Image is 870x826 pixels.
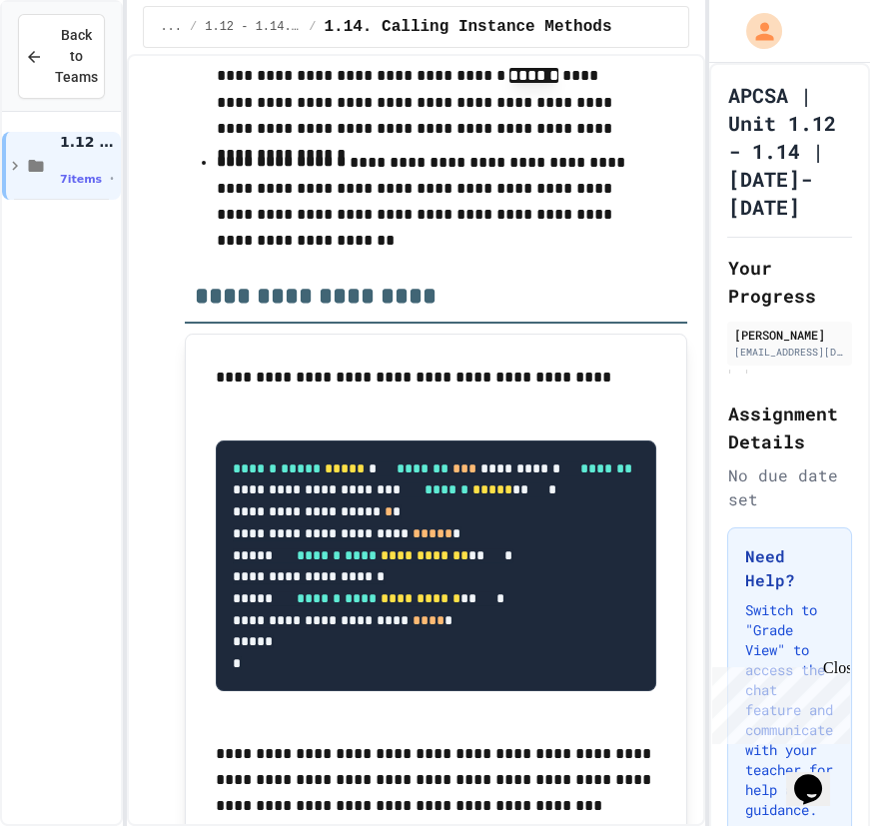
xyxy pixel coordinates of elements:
[190,19,197,35] span: /
[110,171,114,187] span: •
[744,600,835,820] p: Switch to "Grade View" to access the chat feature and communicate with your teacher for help and ...
[733,345,846,360] div: [EMAIL_ADDRESS][DOMAIN_NAME]
[725,8,787,54] div: My Account
[55,25,98,88] span: Back to Teams
[727,400,852,455] h2: Assignment Details
[704,659,850,744] iframe: chat widget
[205,19,301,35] span: 1.12 - 1.14. | Lessons and Notes
[8,8,138,127] div: Chat with us now!Close
[744,544,835,592] h3: Need Help?
[733,326,846,344] div: [PERSON_NAME]
[160,19,182,35] span: ...
[309,19,316,35] span: /
[786,746,850,806] iframe: chat widget
[60,173,102,186] span: 7 items
[18,14,105,99] button: Back to Teams
[324,15,611,39] span: 1.14. Calling Instance Methods
[60,133,117,151] span: 1.12 - 1.14 | Objects and Instances of Classes
[727,254,852,310] h2: Your Progress
[727,463,852,511] div: No due date set
[727,81,852,221] h1: APCSA | Unit 1.12 - 1.14 | [DATE]-[DATE]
